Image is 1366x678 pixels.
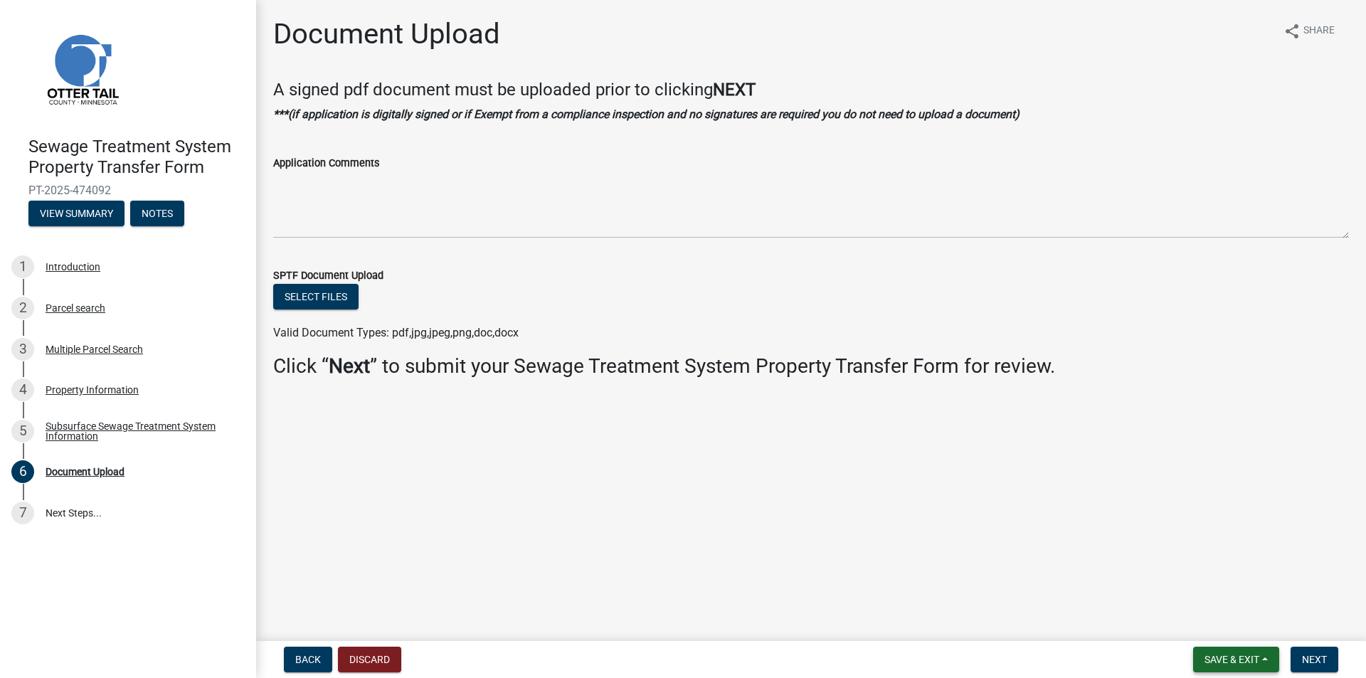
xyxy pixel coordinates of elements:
[329,354,370,378] strong: Next
[11,297,34,319] div: 2
[273,354,1349,378] h3: Click “ ” to submit your Sewage Treatment System Property Transfer Form for review.
[1204,654,1259,665] span: Save & Exit
[1303,23,1335,40] span: Share
[11,502,34,524] div: 7
[130,208,184,220] wm-modal-confirm: Notes
[28,201,125,226] button: View Summary
[28,137,245,178] h4: Sewage Treatment System Property Transfer Form
[273,159,379,169] label: Application Comments
[11,420,34,443] div: 5
[713,80,756,100] strong: NEXT
[284,647,332,672] button: Back
[273,284,359,309] button: Select files
[11,255,34,278] div: 1
[273,17,500,51] h1: Document Upload
[28,208,125,220] wm-modal-confirm: Summary
[46,262,100,272] div: Introduction
[273,107,1020,121] strong: ***(if application is digitally signed or if Exempt from a compliance inspection and no signature...
[273,326,519,339] span: Valid Document Types: pdf,jpg,jpeg,png,doc,docx
[1283,23,1301,40] i: share
[1272,17,1346,45] button: shareShare
[46,344,143,354] div: Multiple Parcel Search
[11,338,34,361] div: 3
[1302,654,1327,665] span: Next
[1193,647,1279,672] button: Save & Exit
[46,303,105,313] div: Parcel search
[273,271,383,281] label: SPTF Document Upload
[338,647,401,672] button: Discard
[130,201,184,226] button: Notes
[46,421,233,441] div: Subsurface Sewage Treatment System Information
[1291,647,1338,672] button: Next
[295,654,321,665] span: Back
[46,385,139,395] div: Property Information
[28,184,228,197] span: PT-2025-474092
[46,467,125,477] div: Document Upload
[11,460,34,483] div: 6
[28,15,135,122] img: Otter Tail County, Minnesota
[273,80,1349,100] h4: A signed pdf document must be uploaded prior to clicking
[11,378,34,401] div: 4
